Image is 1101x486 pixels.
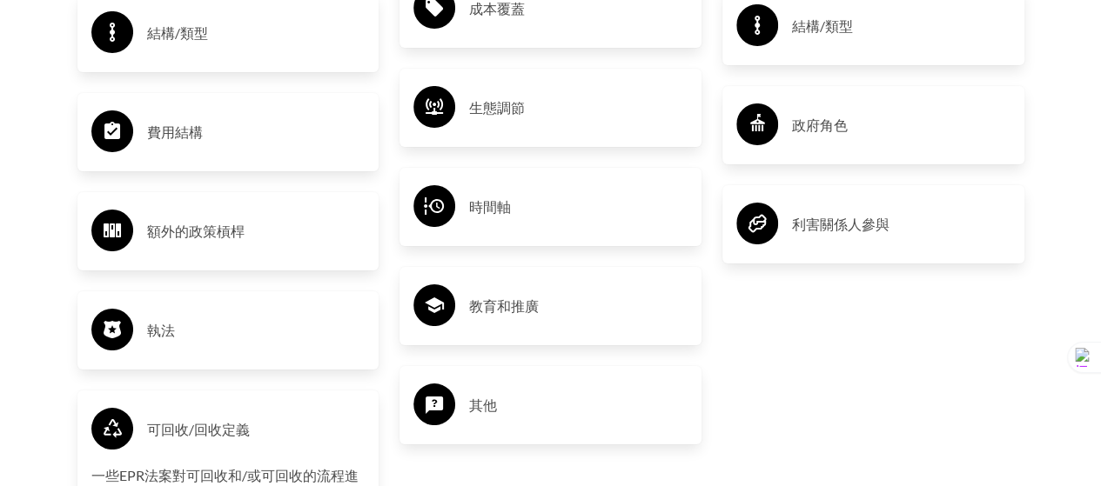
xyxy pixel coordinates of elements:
font: 利害關係人參與 [792,216,890,232]
font: 時間軸 [469,198,511,215]
font: 費用結構 [147,123,203,140]
font: 結構/類型 [147,24,208,41]
font: 執法 [147,322,175,338]
font: 額外的政策槓桿 [147,223,245,239]
font: 其他 [469,396,497,413]
font: 可回收/回收定義 [147,421,250,437]
font: 政府角色 [792,117,848,133]
font: 教育和推廣 [469,297,539,314]
font: 結構/類型 [792,17,853,34]
font: 生態調節 [469,99,525,116]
